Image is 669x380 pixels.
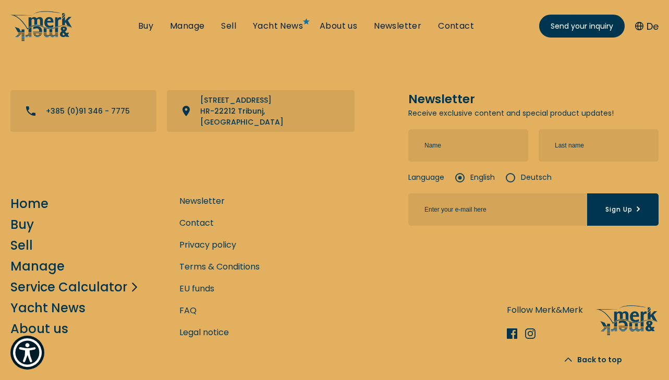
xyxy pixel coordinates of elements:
a: Manage [170,20,204,32]
a: About us [10,320,68,338]
input: Enter your e-mail here [408,193,587,226]
a: Newsletter [179,194,225,207]
a: Sell [10,236,33,254]
a: Service Calculator [10,278,127,296]
a: Home [10,194,48,213]
a: Terms & Conditions [179,260,260,273]
a: Instagram [525,328,543,339]
a: Contact [179,216,214,229]
p: +385 (0)91 346 - 7775 [46,106,130,117]
a: About us [320,20,357,32]
button: Show Accessibility Preferences [10,336,44,370]
label: English [455,172,495,183]
input: Last name [539,129,659,162]
a: Sell [221,20,236,32]
span: Send your inquiry [551,21,613,32]
a: Legal notice [179,326,229,339]
a: Contact [438,20,474,32]
input: Name [408,129,528,162]
h5: Newsletter [408,90,659,108]
button: De [635,19,659,33]
a: Yacht News [253,20,303,32]
a: EU funds [179,282,214,295]
a: Manage [10,257,65,275]
a: FAQ [179,304,197,317]
a: Yacht News [10,299,86,317]
a: Buy [10,215,34,234]
button: Sign Up [587,193,659,226]
label: Deutsch [505,172,552,183]
a: Send your inquiry [539,15,625,38]
a: View directions on a map [167,90,355,132]
button: Back to top [549,339,638,380]
a: Buy [138,20,153,32]
strong: Language [408,172,444,183]
p: Follow Merk&Merk [507,303,583,316]
a: Privacy policy [179,238,236,251]
a: Facebook [507,328,525,339]
a: Newsletter [374,20,421,32]
p: Receive exclusive content and special product updates! [408,108,659,119]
